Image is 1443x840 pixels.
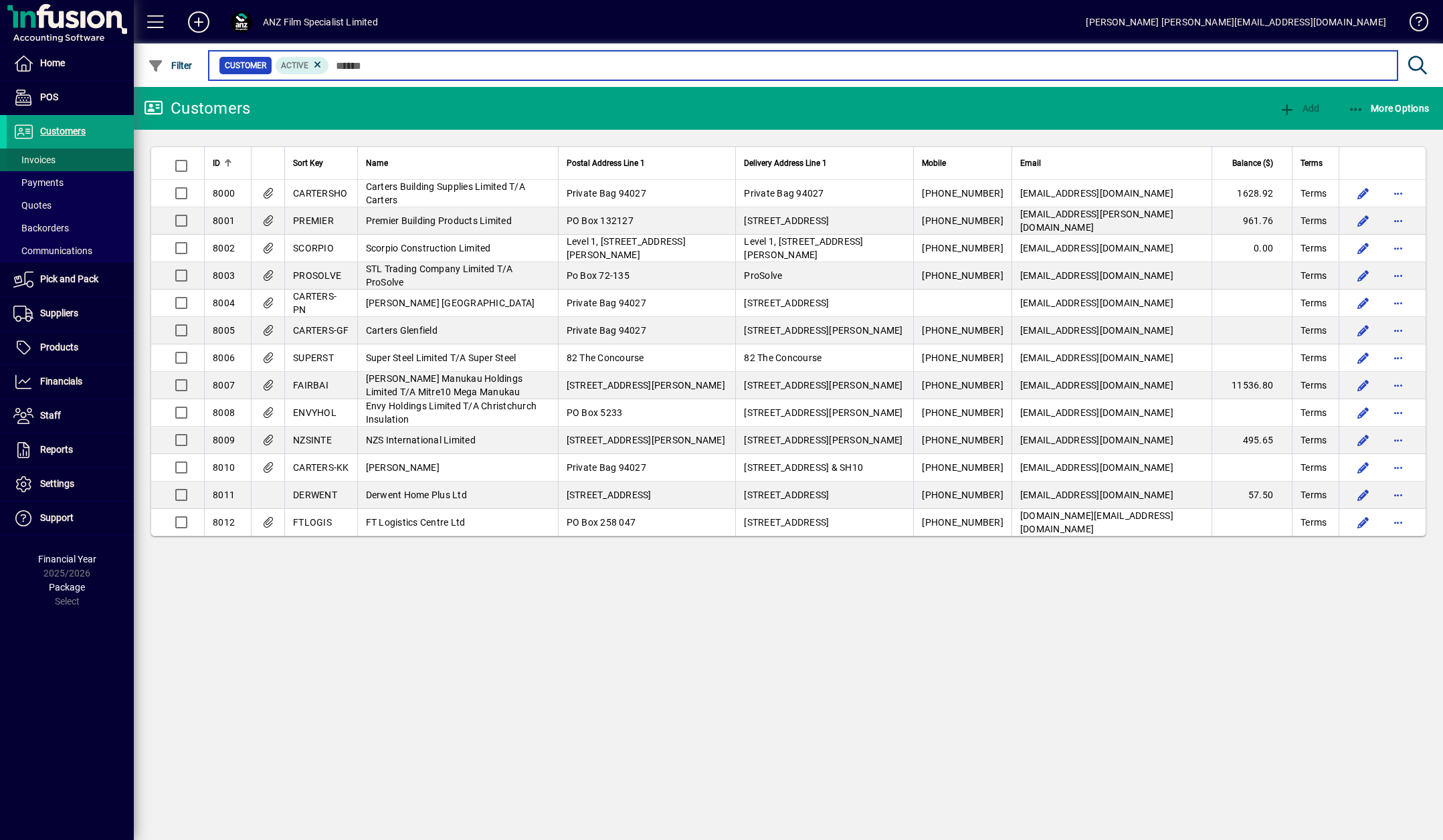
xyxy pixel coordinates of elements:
[1387,183,1409,204] button: More options
[293,352,334,363] span: SUPERST
[1020,325,1173,336] span: [EMAIL_ADDRESS][DOMAIN_NAME]
[567,407,623,418] span: PO Box 5233
[1301,516,1327,529] span: Terms
[145,54,196,78] button: Filter
[1387,210,1409,231] button: More options
[213,243,235,253] span: 8002
[1301,214,1327,227] span: Terms
[1020,209,1173,233] span: [EMAIL_ADDRESS][PERSON_NAME][DOMAIN_NAME]
[744,352,822,363] span: 82 The Concourse
[213,188,235,199] span: 8000
[7,331,134,364] a: Products
[1212,235,1292,262] td: 0.00
[1020,462,1173,473] span: [EMAIL_ADDRESS][DOMAIN_NAME]
[40,478,74,489] span: Settings
[220,10,263,34] button: Profile
[293,270,341,281] span: PROSOLVE
[1301,187,1327,200] span: Terms
[744,236,863,260] span: Level 1, [STREET_ADDRESS][PERSON_NAME]
[7,171,134,194] a: Payments
[293,188,347,199] span: CARTERSHO
[922,462,1003,473] span: [PHONE_NUMBER]
[922,156,1003,171] div: Mobile
[567,380,725,391] span: [STREET_ADDRESS][PERSON_NAME]
[1301,241,1327,255] span: Terms
[567,325,646,336] span: Private Bag 94027
[1353,512,1374,533] button: Edit
[263,11,378,33] div: ANZ Film Specialist Limited
[144,98,250,119] div: Customers
[13,223,69,233] span: Backorders
[1212,372,1292,399] td: 11536.80
[7,399,134,433] a: Staff
[177,10,220,34] button: Add
[366,325,438,336] span: Carters Glenfield
[744,462,863,473] span: [STREET_ADDRESS] & SH10
[40,58,65,68] span: Home
[1353,237,1374,259] button: Edit
[293,243,334,253] span: SCORPIO
[1301,433,1327,447] span: Terms
[366,181,525,205] span: Carters Building Supplies Limited T/A Carters
[366,243,491,253] span: Scorpio Construction Limited
[13,200,52,211] span: Quotes
[366,517,466,528] span: FT Logistics Centre Ltd
[213,380,235,391] span: 8007
[293,517,332,528] span: FTLOGIS
[213,517,235,528] span: 8012
[1020,407,1173,418] span: [EMAIL_ADDRESS][DOMAIN_NAME]
[1020,156,1041,171] span: Email
[1301,269,1327,282] span: Terms
[922,156,946,171] span: Mobile
[7,467,134,501] a: Settings
[744,188,824,199] span: Private Bag 94027
[7,365,134,399] a: Financials
[1387,375,1409,396] button: More options
[213,215,235,226] span: 8001
[1387,292,1409,314] button: More options
[922,490,1003,500] span: [PHONE_NUMBER]
[366,490,467,500] span: Derwent Home Plus Ltd
[1212,427,1292,454] td: 495.65
[40,308,78,318] span: Suppliers
[1301,379,1327,392] span: Terms
[213,435,235,445] span: 8009
[1353,375,1374,396] button: Edit
[38,554,96,564] span: Financial Year
[293,380,328,391] span: FAIRBAI
[1020,298,1173,308] span: [EMAIL_ADDRESS][DOMAIN_NAME]
[40,274,98,284] span: Pick and Pack
[567,270,630,281] span: Po Box 72-135
[213,325,235,336] span: 8005
[293,407,336,418] span: ENVYHOL
[213,156,243,171] div: ID
[567,156,645,171] span: Postal Address Line 1
[922,325,1003,336] span: [PHONE_NUMBER]
[1301,488,1327,502] span: Terms
[7,47,134,80] a: Home
[922,243,1003,253] span: [PHONE_NUMBER]
[1387,402,1409,423] button: More options
[7,81,134,114] a: POS
[922,380,1003,391] span: [PHONE_NUMBER]
[1301,406,1327,419] span: Terms
[293,490,337,500] span: DERWENT
[7,194,134,217] a: Quotes
[213,462,235,473] span: 8010
[1020,270,1173,281] span: [EMAIL_ADDRESS][DOMAIN_NAME]
[1279,103,1319,114] span: Add
[1020,380,1173,391] span: [EMAIL_ADDRESS][DOMAIN_NAME]
[225,59,266,72] span: Customer
[1387,512,1409,533] button: More options
[213,407,235,418] span: 8008
[1212,207,1292,235] td: 961.76
[567,352,644,363] span: 82 The Concourse
[922,352,1003,363] span: [PHONE_NUMBER]
[7,148,134,171] a: Invoices
[1400,3,1426,46] a: Knowledge Base
[366,352,516,363] span: Super Steel Limited T/A Super Steel
[366,298,535,308] span: [PERSON_NAME] [GEOGRAPHIC_DATA]
[366,435,476,445] span: NZS International Limited
[1020,435,1173,445] span: [EMAIL_ADDRESS][DOMAIN_NAME]
[1212,482,1292,509] td: 57.50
